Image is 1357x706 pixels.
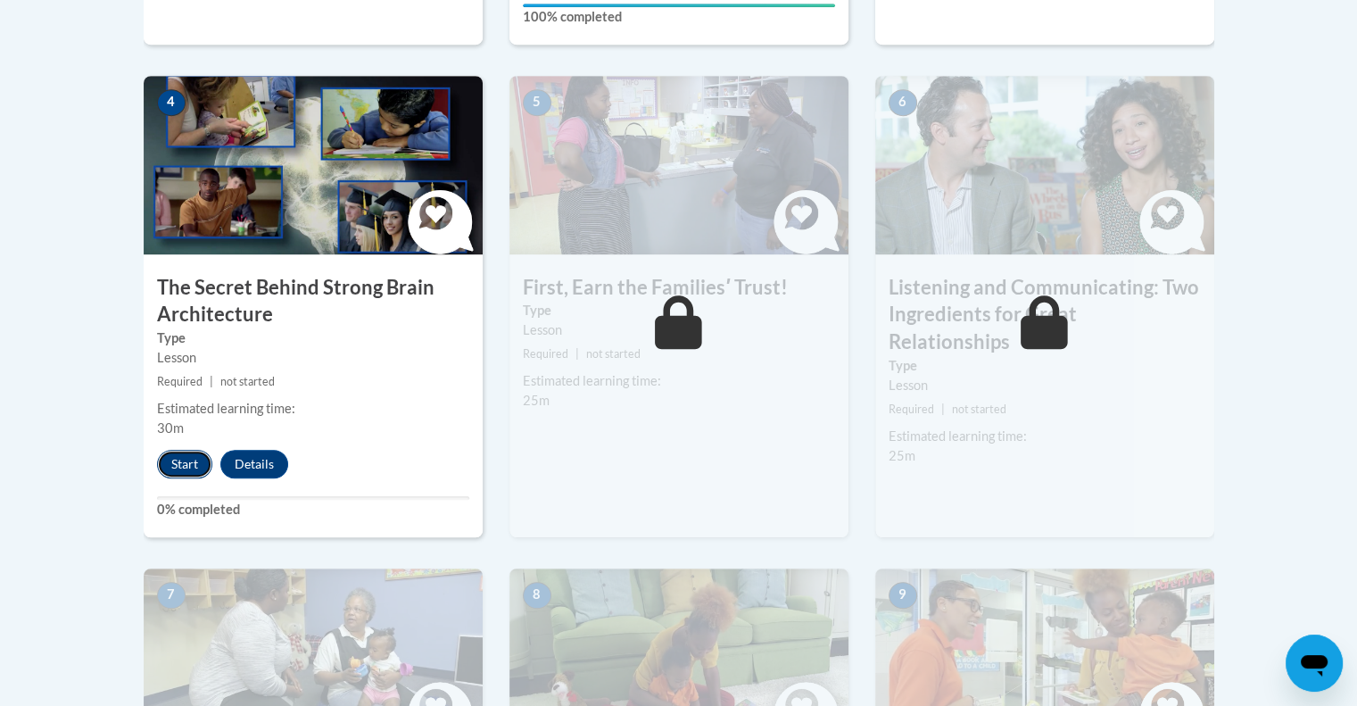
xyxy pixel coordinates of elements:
button: Details [220,450,288,478]
span: 6 [889,89,917,116]
span: not started [952,403,1006,416]
span: not started [220,375,275,388]
div: Estimated learning time: [889,427,1201,446]
label: Type [157,328,469,348]
div: Estimated learning time: [157,399,469,419]
div: Lesson [889,376,1201,395]
span: 7 [157,582,186,609]
h3: Listening and Communicating: Two Ingredients for Great Relationships [875,274,1214,356]
span: 25m [889,448,915,463]
div: Lesson [157,348,469,368]
span: | [941,403,945,416]
span: 25m [523,393,550,408]
span: 30m [157,420,184,436]
div: Your progress [523,4,835,7]
span: Required [157,375,203,388]
span: not started [586,347,641,361]
img: Course Image [509,76,848,254]
h3: The Secret Behind Strong Brain Architecture [144,274,483,329]
span: 8 [523,582,551,609]
h3: First, Earn the Familiesʹ Trust! [509,274,848,302]
label: Type [889,356,1201,376]
label: 0% completed [157,500,469,519]
iframe: Button to launch messaging window [1286,635,1343,692]
span: Required [523,347,568,361]
span: | [210,375,213,388]
div: Estimated learning time: [523,371,835,391]
label: Type [523,301,835,320]
img: Course Image [875,76,1214,254]
div: Lesson [523,320,835,340]
span: 5 [523,89,551,116]
button: Start [157,450,212,478]
span: 4 [157,89,186,116]
span: | [575,347,579,361]
span: Required [889,403,934,416]
label: 100% completed [523,7,835,27]
span: 9 [889,582,917,609]
img: Course Image [144,76,483,254]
